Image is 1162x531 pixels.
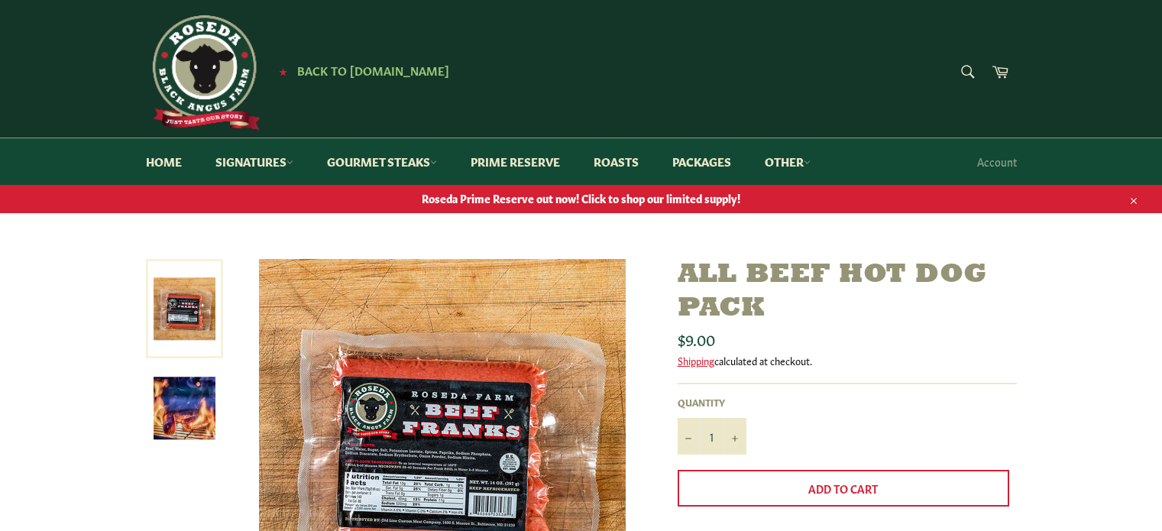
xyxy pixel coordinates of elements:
[969,139,1024,184] a: Account
[678,328,715,349] span: $9.00
[146,15,261,130] img: Roseda Beef
[131,138,197,185] a: Home
[312,138,452,185] a: Gourmet Steaks
[723,418,746,455] button: Increase item quantity by one
[678,259,1017,325] h1: All Beef Hot Dog Pack
[678,470,1009,507] button: Add to Cart
[578,138,654,185] a: Roasts
[678,354,1017,367] div: calculated at checkout.
[297,62,449,78] span: Back to [DOMAIN_NAME]
[657,138,746,185] a: Packages
[271,65,449,77] a: ★ Back to [DOMAIN_NAME]
[678,418,701,455] button: Reduce item quantity by one
[749,138,826,185] a: Other
[808,481,878,496] span: Add to Cart
[455,138,575,185] a: Prime Reserve
[154,377,215,439] img: All Beef Hot Dog Pack
[678,396,746,409] label: Quantity
[678,353,714,367] a: Shipping
[279,65,287,77] span: ★
[200,138,309,185] a: Signatures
